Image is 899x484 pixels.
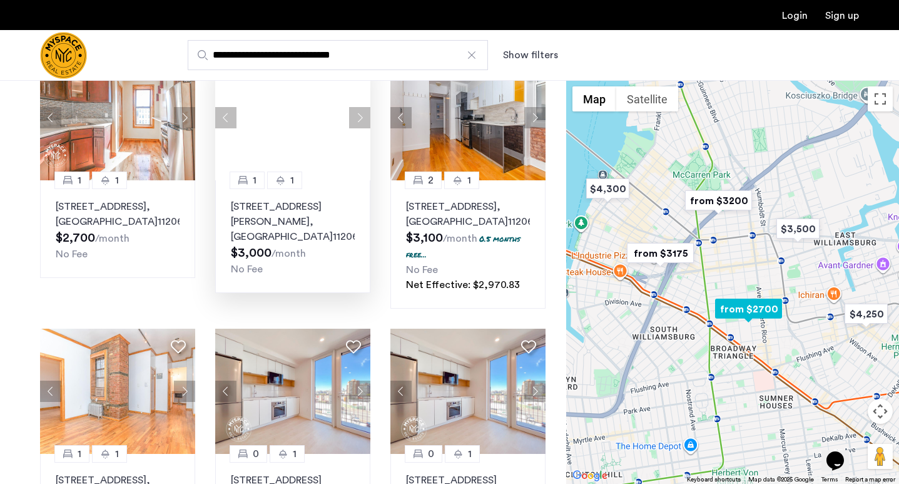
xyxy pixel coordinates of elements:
[868,399,893,424] button: Map camera controls
[569,468,611,484] a: Open this area in Google Maps (opens a new window)
[406,199,530,229] p: [STREET_ADDRESS] 11206
[40,180,195,278] a: 11[STREET_ADDRESS], [GEOGRAPHIC_DATA]11206No Fee
[290,173,294,188] span: 1
[467,173,471,188] span: 1
[868,444,893,469] button: Drag Pegman onto the map to open Street View
[231,264,263,274] span: No Fee
[868,86,893,111] button: Toggle fullscreen view
[406,280,520,290] span: Net Effective: $2,970.83
[231,199,355,244] p: [STREET_ADDRESS][PERSON_NAME] 11206
[215,180,370,293] a: 11[STREET_ADDRESS][PERSON_NAME], [GEOGRAPHIC_DATA]11206No Fee
[524,107,546,128] button: Next apartment
[524,381,546,402] button: Next apartment
[272,249,306,259] sub: /month
[569,468,611,484] img: Google
[349,107,370,128] button: Next apartment
[215,107,236,128] button: Previous apartment
[40,381,61,402] button: Previous apartment
[821,475,838,484] a: Terms (opens in new tab)
[253,173,256,188] span: 1
[40,55,196,180] img: 1997_638581258818871784.jpeg
[428,446,434,461] span: 0
[56,199,180,229] p: [STREET_ADDRESS] 11206
[390,180,546,309] a: 21[STREET_ADDRESS], [GEOGRAPHIC_DATA]112060.5 months free...No FeeNet Effective: $2,970.83
[840,300,893,328] div: $4,250
[390,107,412,128] button: Previous apartment
[581,175,634,203] div: $4,300
[503,48,558,63] button: Show or hide filters
[78,446,81,461] span: 1
[40,329,196,454] img: 1990_638212319185360883.jpeg
[771,215,825,243] div: $3,500
[428,173,434,188] span: 2
[78,173,81,188] span: 1
[40,32,87,79] img: logo
[293,446,297,461] span: 1
[349,381,370,402] button: Next apartment
[821,434,861,471] iframe: chat widget
[115,446,119,461] span: 1
[443,234,477,244] sub: /month
[680,187,757,215] div: from $3200
[572,86,616,111] button: Show street map
[406,265,438,275] span: No Fee
[622,239,699,267] div: from $3175
[95,234,130,244] sub: /month
[40,32,87,79] a: Cazamio Logo
[56,232,95,244] span: $2,700
[468,446,472,461] span: 1
[215,329,371,454] img: 1996_638331783370010495.png
[188,40,488,70] input: Apartment Search
[40,107,61,128] button: Previous apartment
[215,381,236,402] button: Previous apartment
[115,173,119,188] span: 1
[825,11,859,21] a: Registration
[406,232,443,244] span: $3,100
[748,476,814,483] span: Map data ©2025 Google
[56,249,88,259] span: No Fee
[687,475,741,484] button: Keyboard shortcuts
[253,446,259,461] span: 0
[390,55,546,180] img: 22_638155283019298992.jpeg
[710,295,787,323] div: from $2700
[174,381,195,402] button: Next apartment
[390,329,546,454] img: 1996_638331783370010495.png
[231,247,272,259] span: $3,000
[616,86,678,111] button: Show satellite imagery
[174,107,195,128] button: Next apartment
[390,381,412,402] button: Previous apartment
[845,475,895,484] a: Report a map error
[782,11,808,21] a: Login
